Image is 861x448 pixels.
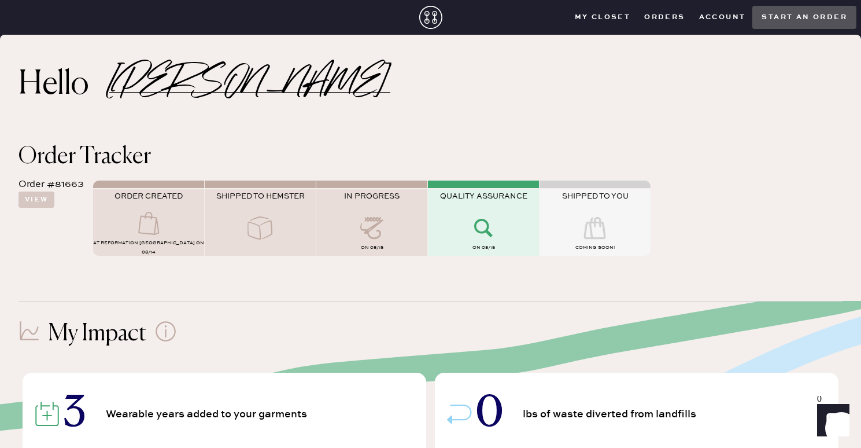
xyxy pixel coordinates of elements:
button: Account [692,9,753,26]
iframe: Front Chat [806,396,856,446]
span: QUALITY ASSURANCE [440,192,527,201]
h2: [PERSON_NAME] [109,78,390,93]
button: Start an order [752,6,856,29]
button: Orders [637,9,692,26]
span: ORDER CREATED [114,192,183,201]
button: My Closet [568,9,638,26]
span: COMING SOON! [575,245,615,251]
span: AT Reformation [GEOGRAPHIC_DATA] on 08/14 [93,240,204,255]
span: SHIPPED TO HEMSTER [216,192,305,201]
h1: My Impact [48,320,146,348]
span: 0 [476,394,503,435]
h2: Hello [19,71,109,99]
span: 3 [64,394,86,435]
span: SHIPPED TO YOU [562,192,629,201]
span: lbs of waste diverted from landfills [523,409,700,420]
span: Order Tracker [19,145,151,168]
span: Wearable years added to your garments [106,409,311,420]
span: on 08/15 [361,245,383,251]
span: on 08/15 [472,245,495,251]
div: Order #81663 [19,178,84,192]
span: IN PROGRESS [344,192,400,201]
button: View [19,192,54,208]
